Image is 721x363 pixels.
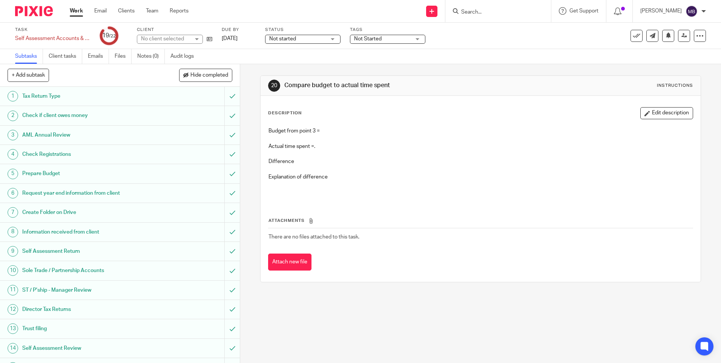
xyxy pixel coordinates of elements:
[8,111,18,121] div: 2
[22,91,152,102] h1: Tax Return Type
[94,7,107,15] a: Email
[8,265,18,276] div: 10
[268,127,692,135] p: Budget from point 3 =
[8,91,18,102] div: 1
[146,7,158,15] a: Team
[137,49,165,64] a: Notes (0)
[15,27,91,33] label: Task
[22,188,152,199] h1: Request year end information from client
[8,246,18,257] div: 9
[268,80,280,92] div: 20
[350,27,425,33] label: Tags
[8,188,18,198] div: 6
[115,49,132,64] a: Files
[22,246,152,257] h1: Self Assessment Return
[268,234,359,240] span: There are no files attached to this task.
[268,173,692,181] p: Explanation of difference
[179,69,232,82] button: Hide completed
[8,304,18,315] div: 12
[222,36,238,41] span: [DATE]
[22,343,152,354] h1: Self Assessment Review
[170,49,199,64] a: Audit logs
[269,36,296,42] span: Not started
[22,110,152,121] h1: Check if client owes money
[22,265,152,276] h1: Sole Trade / Partnership Accounts
[8,227,18,237] div: 8
[15,35,91,42] div: Self Assessment Accounts &amp; Tax Returns
[354,36,382,42] span: Not Started
[15,6,53,16] img: Pixie
[657,83,693,89] div: Instructions
[22,323,152,334] h1: Trust filing
[8,343,18,354] div: 14
[8,169,18,179] div: 5
[284,82,497,89] h1: Compare budget to actual time spent
[22,149,152,160] h1: Check Registrations
[22,226,152,238] h1: Information received from client
[190,72,228,78] span: Hide completed
[268,110,302,116] p: Description
[686,5,698,17] img: svg%3E
[268,218,305,223] span: Attachments
[22,304,152,315] h1: Director Tax Returns
[268,158,692,165] p: Difference
[109,34,116,38] small: /22
[22,207,152,218] h1: Create Folder on Drive
[268,143,692,150] p: Actual time spent =.
[15,49,43,64] a: Subtasks
[137,27,212,33] label: Client
[70,7,83,15] a: Work
[141,35,190,43] div: No client selected
[8,323,18,334] div: 13
[8,149,18,160] div: 4
[268,254,311,271] button: Attach new file
[22,129,152,141] h1: AML Annual Review
[118,7,135,15] a: Clients
[8,130,18,140] div: 3
[640,7,682,15] p: [PERSON_NAME]
[8,69,49,82] button: + Add subtask
[8,285,18,295] div: 11
[102,31,116,40] div: 19
[49,49,82,64] a: Client tasks
[8,207,18,218] div: 7
[640,107,693,119] button: Edit description
[569,8,598,14] span: Get Support
[222,27,256,33] label: Due by
[22,168,152,179] h1: Prepare Budget
[265,27,341,33] label: Status
[460,9,528,16] input: Search
[22,285,152,296] h1: ST / P'ship - Manager Review
[88,49,109,64] a: Emails
[170,7,189,15] a: Reports
[15,35,91,42] div: Self Assessment Accounts & Tax Returns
